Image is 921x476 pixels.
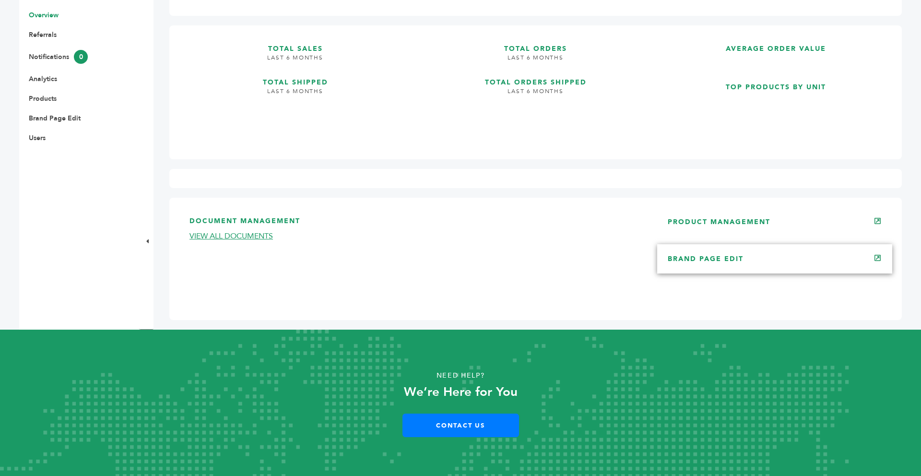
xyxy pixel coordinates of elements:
a: Users [29,133,46,143]
h4: LAST 6 MONTHS [179,87,412,103]
h4: LAST 6 MONTHS [419,87,652,103]
h3: TOTAL SALES [179,35,412,54]
a: AVERAGE ORDER VALUE [660,35,892,66]
a: TOP PRODUCTS BY UNIT [660,73,892,142]
a: Notifications0 [29,52,88,61]
h4: LAST 6 MONTHS [179,54,412,69]
a: Contact Us [402,414,519,437]
a: BRAND PAGE EDIT [668,254,744,263]
a: Brand Page Edit [29,114,81,123]
a: TOTAL ORDERS LAST 6 MONTHS TOTAL ORDERS SHIPPED LAST 6 MONTHS [419,35,652,142]
a: Products [29,94,57,103]
h3: TOTAL ORDERS [419,35,652,54]
h3: TOP PRODUCTS BY UNIT [660,73,892,92]
a: VIEW ALL DOCUMENTS [189,231,273,241]
strong: We’re Here for You [404,383,518,401]
h3: AVERAGE ORDER VALUE [660,35,892,54]
a: Referrals [29,30,57,39]
h3: TOTAL ORDERS SHIPPED [419,69,652,87]
a: TOTAL SALES LAST 6 MONTHS TOTAL SHIPPED LAST 6 MONTHS [179,35,412,142]
p: Need Help? [46,369,875,383]
a: Overview [29,11,59,20]
a: PRODUCT MANAGEMENT [668,217,770,226]
h3: DOCUMENT MANAGEMENT [189,216,639,231]
h4: LAST 6 MONTHS [419,54,652,69]
h3: TOTAL SHIPPED [179,69,412,87]
a: Analytics [29,74,57,83]
span: 0 [74,50,88,64]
